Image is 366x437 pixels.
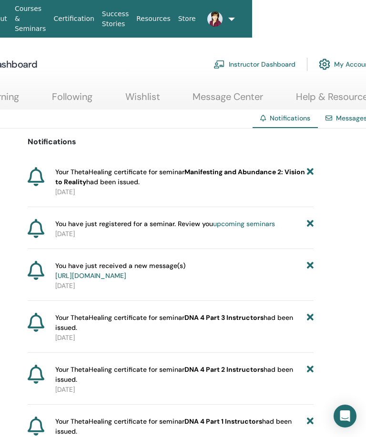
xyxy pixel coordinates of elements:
[213,54,295,75] a: Instructor Dashboard
[193,91,263,109] a: Message Center
[184,417,262,426] b: DNA 4 Part 1 Instructors
[55,313,307,333] span: Your ThetaHealing certificate for seminar had been issued.
[55,365,307,385] span: Your ThetaHealing certificate for seminar had been issued.
[55,333,314,343] p: [DATE]
[28,136,314,148] p: Notifications
[207,11,223,27] img: default.jpg
[55,229,314,239] p: [DATE]
[213,219,275,228] a: upcoming seminars
[50,10,98,28] a: Certification
[132,10,174,28] a: Resources
[55,281,314,291] p: [DATE]
[55,167,307,187] span: Your ThetaHealing certificate for seminar had been issued.
[55,271,126,280] a: [URL][DOMAIN_NAME]
[184,365,264,374] b: DNA 4 Part 2 Instructors
[55,219,275,229] span: You have just registered for a seminar. Review you
[319,56,330,72] img: cog.svg
[98,5,132,33] a: Success Stories
[52,91,92,109] a: Following
[334,405,356,427] div: Open Intercom Messenger
[55,261,185,281] span: You have just received a new message(s)
[55,385,314,395] p: [DATE]
[184,313,264,322] b: DNA 4 Part 3 Instructors
[174,10,200,28] a: Store
[55,187,314,197] p: [DATE]
[125,91,160,109] a: Wishlist
[270,114,310,122] span: Notifications
[213,60,225,69] img: chalkboard-teacher.svg
[55,417,307,437] span: Your ThetaHealing certificate for seminar had been issued.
